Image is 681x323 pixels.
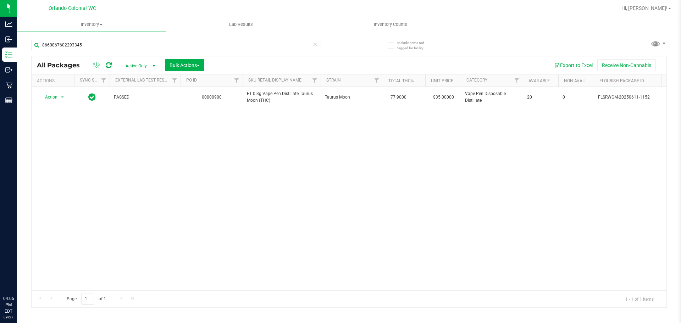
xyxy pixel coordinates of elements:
[88,92,96,102] span: In Sync
[326,78,341,83] a: Strain
[5,82,12,89] inline-svg: Retail
[37,78,71,83] div: Actions
[231,74,243,87] a: Filter
[81,294,94,305] input: 1
[527,94,554,101] span: 20
[5,21,12,28] inline-svg: Analytics
[7,266,28,288] iframe: Resource center
[39,92,58,102] span: Action
[58,92,67,102] span: select
[511,74,523,87] a: Filter
[49,5,96,11] span: Orlando Colonial WC
[5,36,12,43] inline-svg: Inbound
[165,59,204,71] button: Bulk Actions
[309,74,321,87] a: Filter
[169,74,181,87] a: Filter
[115,78,171,83] a: External Lab Test Result
[465,90,519,104] span: Vape Pen Disposable Distillate
[170,62,200,68] span: Bulk Actions
[316,17,465,32] a: Inventory Counts
[528,78,550,83] a: Available
[98,74,110,87] a: Filter
[598,94,668,101] span: FLSRWGM-20250611-1152
[202,95,222,100] a: 00000900
[325,94,378,101] span: Taurus Moon
[166,17,316,32] a: Lab Results
[430,92,458,102] span: $35.00000
[80,78,107,83] a: Sync Status
[599,78,644,83] a: Flourish Package ID
[5,97,12,104] inline-svg: Reports
[388,78,414,83] a: Total THC%
[466,78,487,83] a: Category
[597,59,656,71] button: Receive Non-Cannabis
[387,92,410,102] span: 77.9000
[5,51,12,58] inline-svg: Inventory
[114,94,176,101] span: PASSED
[17,17,166,32] a: Inventory
[621,5,668,11] span: Hi, [PERSON_NAME]!
[550,59,597,71] button: Export to Excel
[5,66,12,73] inline-svg: Outbound
[247,90,316,104] span: FT 0.3g Vape Pen Distillate Taurus Moon (THC)
[371,74,383,87] a: Filter
[37,61,87,69] span: All Packages
[3,314,14,320] p: 09/27
[620,294,659,304] span: 1 - 1 of 1 items
[31,40,321,50] input: Search Package ID, Item Name, SKU, Lot or Part Number...
[220,21,262,28] span: Lab Results
[3,295,14,314] p: 04:05 PM EDT
[61,294,112,305] span: Page of 1
[564,78,596,83] a: Non-Available
[431,78,453,83] a: Unit Price
[17,21,166,28] span: Inventory
[563,94,589,101] span: 0
[186,78,197,83] a: PO ID
[364,21,417,28] span: Inventory Counts
[248,78,301,83] a: SKU Retail Display Name
[312,40,317,49] span: Clear
[397,40,433,51] span: Include items not tagged for facility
